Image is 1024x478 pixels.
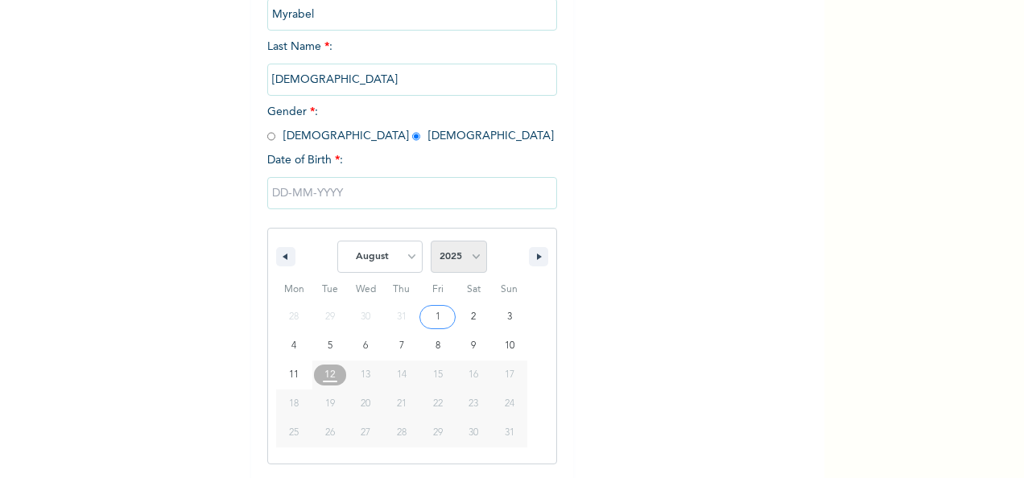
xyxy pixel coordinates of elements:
span: 14 [397,361,407,389]
button: 23 [456,389,492,418]
button: 8 [419,332,456,361]
button: 19 [312,389,349,418]
button: 18 [276,389,312,418]
span: 28 [397,418,407,447]
button: 13 [348,361,384,389]
span: 19 [325,389,335,418]
span: Gender : [DEMOGRAPHIC_DATA] [DEMOGRAPHIC_DATA] [267,106,554,142]
button: 31 [491,418,527,447]
button: 1 [419,303,456,332]
span: 8 [436,332,440,361]
button: 17 [491,361,527,389]
span: 25 [289,418,299,447]
button: 22 [419,389,456,418]
span: Date of Birth : [267,152,343,169]
button: 5 [312,332,349,361]
span: 17 [505,361,514,389]
button: 9 [456,332,492,361]
button: 7 [384,332,420,361]
span: Fri [419,277,456,303]
span: Sat [456,277,492,303]
button: 10 [491,332,527,361]
span: 26 [325,418,335,447]
span: Sun [491,277,527,303]
span: 4 [291,332,296,361]
button: 16 [456,361,492,389]
button: 15 [419,361,456,389]
button: 4 [276,332,312,361]
span: 24 [505,389,514,418]
span: 11 [289,361,299,389]
span: 31 [505,418,514,447]
span: 20 [361,389,370,418]
span: 10 [505,332,514,361]
button: 12 [312,361,349,389]
button: 3 [491,303,527,332]
span: 1 [436,303,440,332]
span: Tue [312,277,349,303]
span: 3 [507,303,512,332]
span: 6 [363,332,368,361]
span: 12 [324,361,336,389]
span: 2 [471,303,476,332]
span: 23 [469,389,478,418]
button: 14 [384,361,420,389]
span: 27 [361,418,370,447]
span: Thu [384,277,420,303]
span: Last Name : [267,41,557,85]
button: 29 [419,418,456,447]
button: 30 [456,418,492,447]
button: 24 [491,389,527,418]
span: 29 [433,418,443,447]
button: 21 [384,389,420,418]
button: 28 [384,418,420,447]
span: 15 [433,361,443,389]
span: 16 [469,361,478,389]
button: 2 [456,303,492,332]
span: 21 [397,389,407,418]
span: 7 [399,332,404,361]
button: 11 [276,361,312,389]
input: DD-MM-YYYY [267,177,557,209]
span: 13 [361,361,370,389]
button: 27 [348,418,384,447]
span: 18 [289,389,299,418]
span: 5 [328,332,332,361]
button: 25 [276,418,312,447]
span: Mon [276,277,312,303]
button: 20 [348,389,384,418]
input: Enter your last name [267,64,557,96]
span: 22 [433,389,443,418]
button: 6 [348,332,384,361]
span: Wed [348,277,384,303]
span: 9 [471,332,476,361]
span: 30 [469,418,478,447]
button: 26 [312,418,349,447]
